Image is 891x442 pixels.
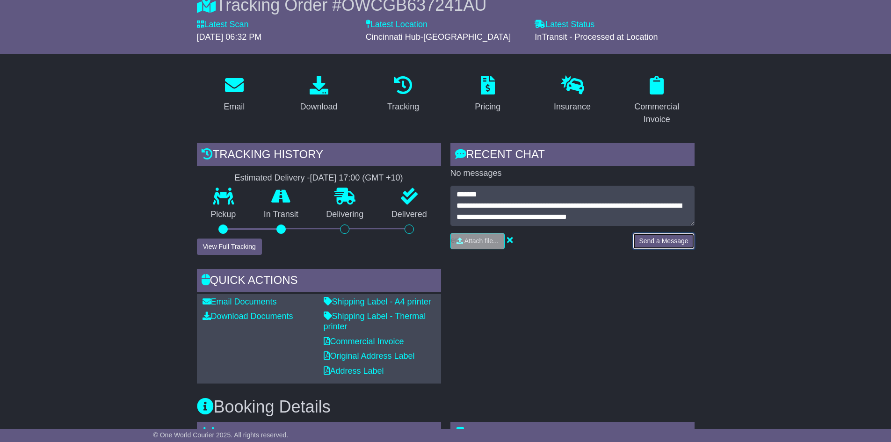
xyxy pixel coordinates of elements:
div: [DATE] 17:00 (GMT +10) [310,173,403,183]
div: Insurance [554,101,591,113]
p: Pickup [197,210,250,220]
div: Tracking history [197,143,441,168]
a: Email Documents [203,297,277,306]
label: Latest Status [535,20,594,30]
a: Address Label [324,366,384,376]
a: Shipping Label - Thermal printer [324,312,426,331]
p: Delivered [377,210,441,220]
span: Cincinnati Hub-[GEOGRAPHIC_DATA] [366,32,511,42]
div: Tracking [387,101,419,113]
button: View Full Tracking [197,239,262,255]
span: © One World Courier 2025. All rights reserved. [153,431,289,439]
a: Commercial Invoice [619,72,695,129]
div: Pricing [475,101,500,113]
span: InTransit - Processed at Location [535,32,658,42]
a: Original Address Label [324,351,415,361]
p: No messages [450,168,695,179]
div: Download [300,101,337,113]
a: Download Documents [203,312,293,321]
div: Estimated Delivery - [197,173,441,183]
p: Delivering [312,210,378,220]
a: Insurance [548,72,597,116]
a: Tracking [381,72,425,116]
div: Commercial Invoice [625,101,688,126]
h3: Booking Details [197,398,695,416]
a: Download [294,72,343,116]
label: Latest Location [366,20,427,30]
button: Send a Message [633,233,694,249]
a: Shipping Label - A4 printer [324,297,431,306]
div: Quick Actions [197,269,441,294]
p: In Transit [250,210,312,220]
span: [DATE] 06:32 PM [197,32,262,42]
a: Email [217,72,251,116]
a: Commercial Invoice [324,337,404,346]
div: RECENT CHAT [450,143,695,168]
div: Email [224,101,245,113]
a: Pricing [469,72,507,116]
label: Latest Scan [197,20,249,30]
